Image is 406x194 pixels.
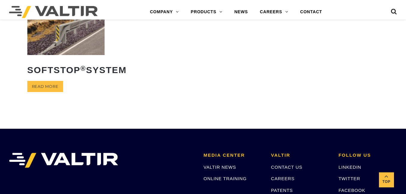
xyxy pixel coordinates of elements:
a: PATENTS [271,188,293,193]
a: LINKEDIN [338,165,361,170]
a: Read more about “SoftStop® System” [27,81,63,92]
img: Valtir [9,6,98,18]
h2: FOLLOW US [338,153,397,158]
a: ONLINE TRAINING [203,176,246,181]
sup: ® [81,65,86,72]
a: VALTIR NEWS [203,165,236,170]
a: TWITTER [338,176,360,181]
a: NEWS [228,6,254,18]
h2: VALTIR [271,153,330,158]
a: CONTACT US [271,165,302,170]
a: SoftStop®System [27,6,105,79]
h2: SoftStop System [27,60,105,79]
img: VALTIR [9,153,118,168]
span: Top [379,178,394,185]
img: SoftStop System End Terminal [27,6,105,55]
h2: MEDIA CENTER [203,153,262,158]
a: FACEBOOK [338,188,365,193]
a: Top [379,172,394,187]
a: CONTACT [294,6,328,18]
a: PRODUCTS [185,6,228,18]
a: CAREERS [254,6,294,18]
a: CAREERS [271,176,295,181]
a: COMPANY [144,6,185,18]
